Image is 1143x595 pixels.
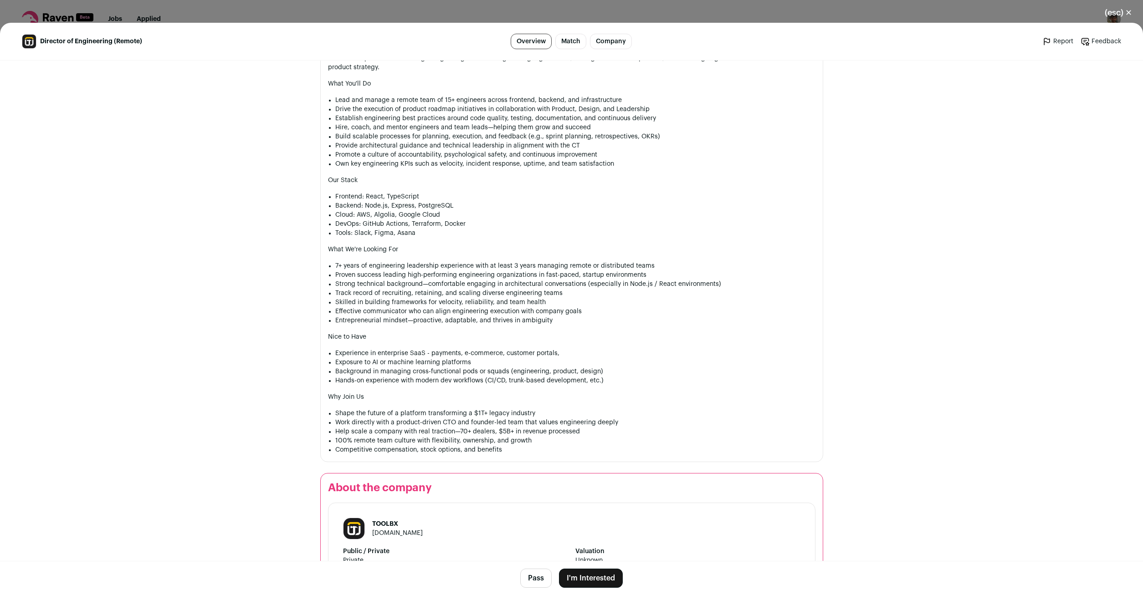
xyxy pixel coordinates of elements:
li: Backend: Node.js, Express, PostgreSQL [335,201,815,210]
li: Exposure to AI or machine learning platforms [335,358,815,367]
a: [DOMAIN_NAME] [372,530,423,536]
li: Work directly with a product-driven CTO and founder-led team that values engineering deeply [335,418,815,427]
a: Report [1042,37,1073,46]
li: Skilled in building frameworks for velocity, reliability, and team health [335,298,815,307]
li: DevOps: GitHub Actions, Terraform, Docker [335,219,815,229]
li: Effective communicator who can align engineering execution with company goals [335,307,815,316]
p: Why Join Us [328,392,815,402]
li: Lead and manage a remote team of 15+ engineers across frontend, backend, and infrastructure [335,96,815,105]
li: Help scale a company with real traction—70+ dealers, $5B+ in revenue processed [335,427,815,436]
h1: TOOLBX [372,519,423,529]
li: Entrepreneurial mindset—proactive, adaptable, and thrives in ambiguity [335,316,815,325]
span: Private [343,556,568,565]
a: Company [590,34,632,49]
a: Match [555,34,586,49]
strong: Public / Private [343,547,568,556]
p: Nice to Have [328,332,815,341]
span: Director of Engineering (Remote) [40,37,142,46]
strong: Valuation [575,547,800,556]
li: Experience in enterprise SaaS - payments, e-commerce, customer portals, [335,349,815,358]
li: Strong technical background—comfortable engaging in architectural conversations (especially in No... [335,280,815,289]
li: Hands-on experience with modern dev workflows (CI/CD, trunk-based development, etc.) [335,376,815,385]
li: Cloud: AWS, Algolia, Google Cloud [335,210,815,219]
p: You’ll be responsible for leading and growing a remote engineering organization, driving structur... [328,54,815,72]
li: Tools: Slack, Figma, Asana [335,229,815,238]
a: Feedback [1081,37,1121,46]
li: Shape the future of a platform transforming a $1T+ legacy industry [335,409,815,418]
li: Own key engineering KPIs such as velocity, incident response, uptime, and team satisfaction [335,159,815,168]
h2: About the company [328,481,815,495]
li: Drive the execution of product roadmap initiatives in collaboration with Product, Design, and Lea... [335,105,815,114]
li: Promote a culture of accountability, psychological safety, and continuous improvement [335,150,815,159]
button: Pass [520,569,552,588]
p: What You'll Do [328,79,815,88]
li: Provide architectural guidance and technical leadership in alignment with the CT [335,141,815,150]
p: Our Stack [328,176,815,185]
li: Background in managing cross-functional pods or squads (engineering, product, design) [335,367,815,376]
button: I'm Interested [559,569,623,588]
li: Hire, coach, and mentor engineers and team leads—helping them grow and succeed [335,123,815,132]
li: Proven success leading high-performing engineering organizations in fast-paced, startup environments [335,270,815,280]
p: What We're Looking For [328,245,815,254]
img: 34aed3fe1a7beba36b755a3b2dbe60c69c9c9b66f16f4876ebc021408efc644f.jpg [343,518,364,539]
li: 100% remote team culture with flexibility, ownership, and growth [335,436,815,445]
li: Competitive compensation, stock options, and benefits [335,445,815,454]
li: Frontend: React, TypeScript [335,192,815,201]
button: Close modal [1094,3,1143,23]
li: Establish engineering best practices around code quality, testing, documentation, and continuous ... [335,114,815,123]
li: Track record of recruiting, retaining, and scaling diverse engineering teams [335,289,815,298]
img: 34aed3fe1a7beba36b755a3b2dbe60c69c9c9b66f16f4876ebc021408efc644f.jpg [22,35,36,48]
a: Overview [511,34,552,49]
span: Unknown [575,556,800,565]
li: Build scalable processes for planning, execution, and feedback (e.g., sprint planning, retrospect... [335,132,815,141]
li: 7+ years of engineering leadership experience with at least 3 years managing remote or distribute... [335,261,815,270]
